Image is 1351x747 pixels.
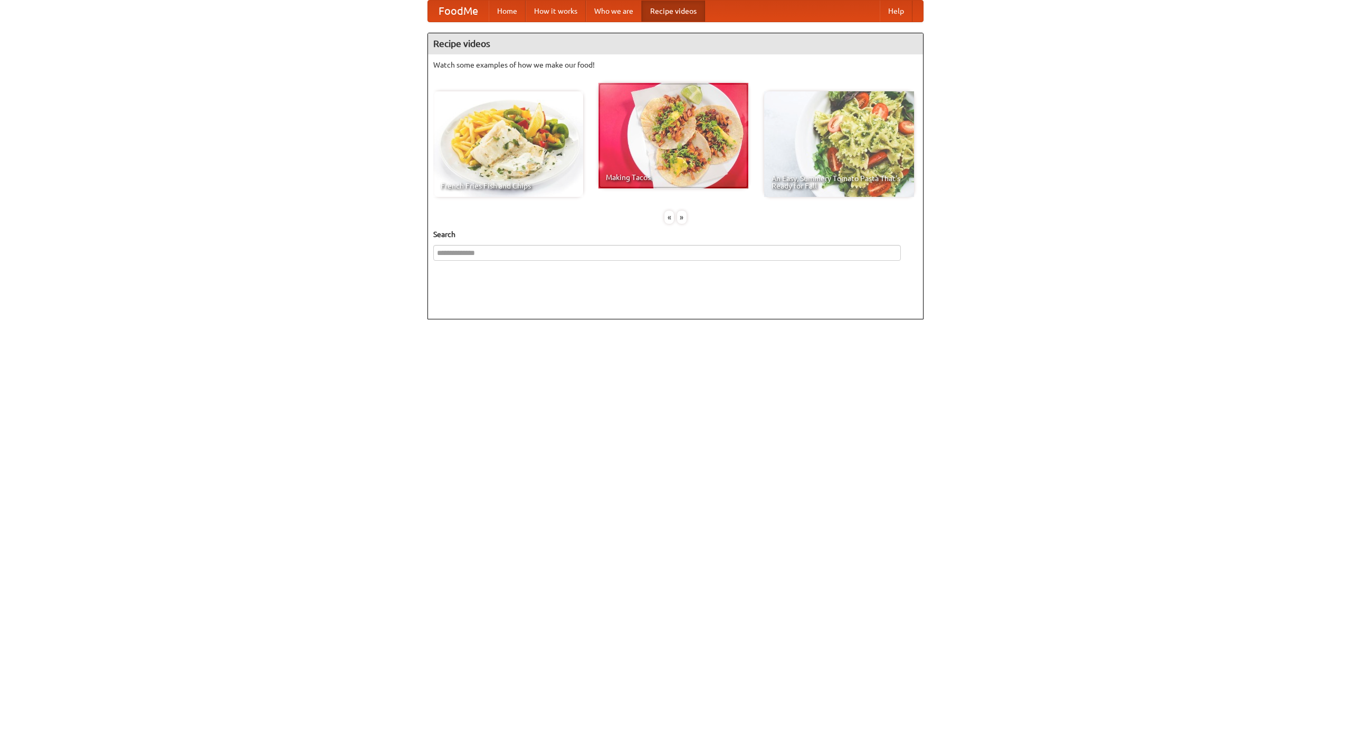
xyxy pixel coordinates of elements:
[598,83,748,188] a: Making Tacos
[664,211,674,224] div: «
[433,60,918,70] p: Watch some examples of how we make our food!
[642,1,705,22] a: Recipe videos
[677,211,687,224] div: »
[586,1,642,22] a: Who we are
[526,1,586,22] a: How it works
[428,1,489,22] a: FoodMe
[880,1,912,22] a: Help
[433,229,918,240] h5: Search
[441,182,576,190] span: French Fries Fish and Chips
[489,1,526,22] a: Home
[764,91,914,197] a: An Easy, Summery Tomato Pasta That's Ready for Fall
[433,91,583,197] a: French Fries Fish and Chips
[428,33,923,54] h4: Recipe videos
[772,175,907,190] span: An Easy, Summery Tomato Pasta That's Ready for Fall
[606,174,741,181] span: Making Tacos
